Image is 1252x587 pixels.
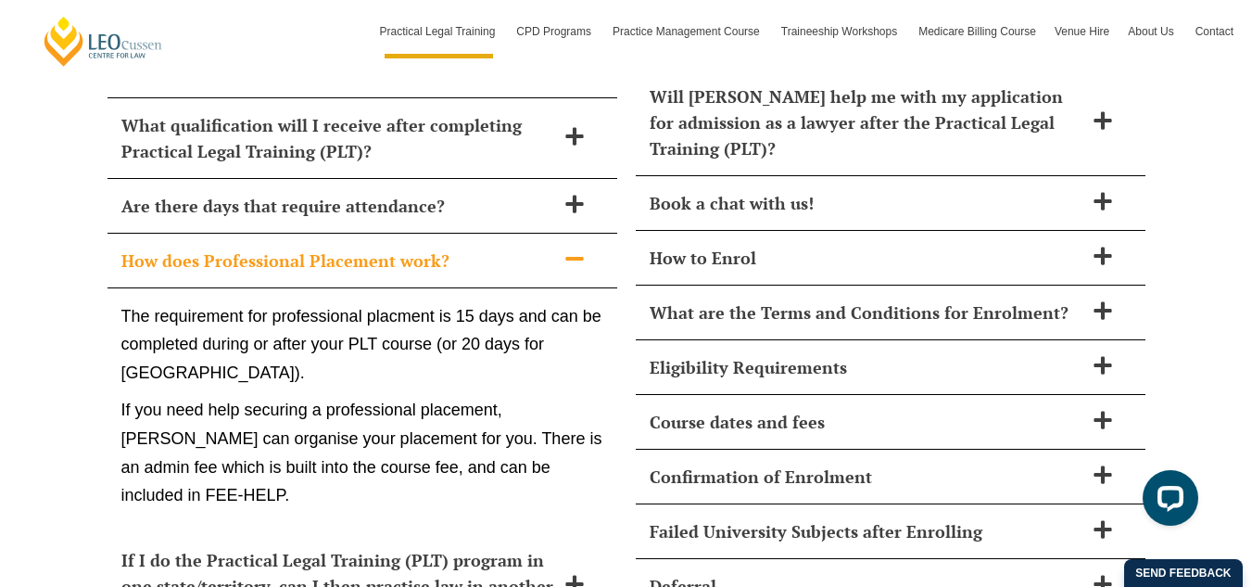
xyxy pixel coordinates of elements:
[121,112,555,164] h2: What qualification will I receive after completing Practical Legal Training (PLT)?
[650,300,1083,325] h2: What are the Terms and Conditions for Enrolment?
[650,464,1083,490] h2: Confirmation of Enrolment
[909,5,1045,58] a: Medicare Billing Course
[1045,5,1119,58] a: Venue Hire
[121,248,555,274] h2: How does Professional Placement work?
[121,302,603,388] p: The requirement for professional placment is 15 days and can be completed during or after your PL...
[650,354,1083,380] h2: Eligibility Requirements
[650,190,1083,216] h2: Book a chat with us!
[650,83,1083,161] h2: Will [PERSON_NAME] help me with my application for admission as a lawyer after the Practical Lega...
[603,5,772,58] a: Practice Management Course
[1119,5,1185,58] a: About Us
[121,396,603,509] p: If you need help securing a professional placement, [PERSON_NAME] can organise your placement for...
[121,193,555,219] h2: Are there days that require attendance?
[1186,5,1243,58] a: Contact
[42,15,165,68] a: [PERSON_NAME] Centre for Law
[507,5,603,58] a: CPD Programs
[650,245,1083,271] h2: How to Enrol
[650,409,1083,435] h2: Course dates and fees
[1128,463,1206,541] iframe: LiveChat chat widget
[650,518,1083,544] h2: Failed University Subjects after Enrolling
[772,5,909,58] a: Traineeship Workshops
[371,5,508,58] a: Practical Legal Training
